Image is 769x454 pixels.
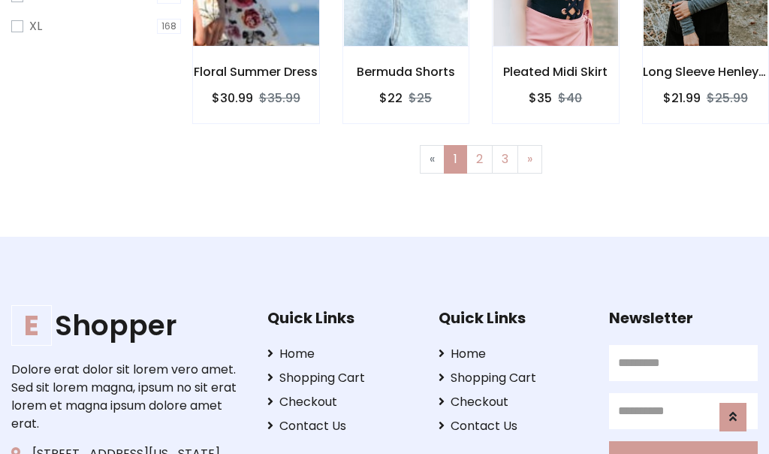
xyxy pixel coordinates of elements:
[267,369,416,387] a: Shopping Cart
[267,417,416,435] a: Contact Us
[29,17,42,35] label: XL
[609,309,758,327] h5: Newsletter
[343,65,469,79] h6: Bermuda Shorts
[663,91,701,105] h6: $21.99
[157,19,181,34] span: 168
[259,89,300,107] del: $35.99
[643,65,769,79] h6: Long Sleeve Henley T-Shirt
[439,417,587,435] a: Contact Us
[193,65,319,79] h6: Floral Summer Dress
[517,145,542,174] a: Next
[439,309,587,327] h5: Quick Links
[439,369,587,387] a: Shopping Cart
[439,345,587,363] a: Home
[439,393,587,411] a: Checkout
[11,305,52,346] span: E
[11,309,244,343] a: EShopper
[493,65,619,79] h6: Pleated Midi Skirt
[379,91,403,105] h6: $22
[466,145,493,174] a: 2
[707,89,748,107] del: $25.99
[11,361,244,433] p: Dolore erat dolor sit lorem vero amet. Sed sit lorem magna, ipsum no sit erat lorem et magna ipsu...
[11,309,244,343] h1: Shopper
[212,91,253,105] h6: $30.99
[267,345,416,363] a: Home
[444,145,467,174] a: 1
[267,393,416,411] a: Checkout
[492,145,518,174] a: 3
[204,145,758,174] nav: Page navigation
[529,91,552,105] h6: $35
[527,150,532,168] span: »
[267,309,416,327] h5: Quick Links
[558,89,582,107] del: $40
[409,89,432,107] del: $25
